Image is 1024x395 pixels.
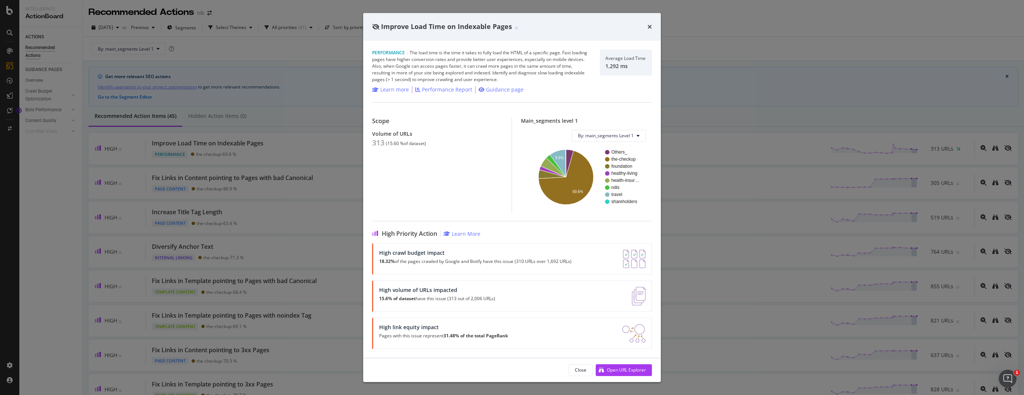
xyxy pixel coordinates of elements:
[386,141,426,146] div: ( 15.60 % of dataset )
[379,295,416,302] strong: 15.6% of dataset
[372,118,503,125] div: Scope
[381,22,512,31] span: Improve Load Time on Indexable Pages
[479,86,524,93] a: Guidance page
[372,86,409,93] a: Learn more
[999,370,1017,388] iframe: Intercom live chat
[632,287,646,305] img: e5DMFwAAAABJRU5ErkJggg==
[372,138,384,147] div: 313
[611,192,622,197] text: travel
[611,178,639,183] text: health-insur…
[623,250,646,268] img: AY0oso9MOvYAAAAASUVORK5CYII=
[486,86,524,93] div: Guidance page
[452,230,480,237] div: Learn More
[569,364,593,376] button: Close
[611,150,627,155] text: Others_
[415,86,472,93] a: Performance Report
[575,367,586,373] div: Close
[611,157,636,162] text: the-checkup
[382,230,437,237] span: High Priority Action
[555,155,564,160] text: 9.6%
[372,131,503,137] div: Volume of URLs
[379,324,508,330] div: High link equity impact
[1014,370,1020,376] span: 1
[372,49,591,83] div: The load time is the time it takes to fully load the HTML of a specific page. Fast loading pages ...
[611,185,620,190] text: ndis
[611,199,637,204] text: shareholders
[379,258,395,264] strong: 18.32%
[605,63,646,69] div: 1,292 ms
[607,367,646,373] div: Open URL Explorer
[515,27,518,29] img: Equal
[379,333,508,338] p: Pages with this issue represent
[379,259,572,264] p: of the pages crawled by Google and Botify have this issue (310 URLs over 1,692 URLs)
[622,324,646,343] img: DDxVyA23.png
[422,86,472,93] div: Performance Report
[444,230,480,237] a: Learn More
[380,86,409,93] div: Learn more
[647,22,652,32] div: times
[578,132,634,139] span: By: main_segments Level 1
[605,56,646,61] div: Average Load Time
[379,250,572,256] div: High crawl budget impact
[611,171,637,176] text: healthy-living
[372,24,380,30] div: eye-slash
[406,49,409,56] span: |
[363,13,661,382] div: modal
[379,287,495,293] div: High volume of URLs impacted
[372,49,405,56] span: Performance
[444,333,508,339] strong: 31.48% of the total PageRank
[596,364,652,376] button: Open URL Explorer
[572,130,646,142] button: By: main_segments Level 1
[611,164,632,169] text: foundation
[573,190,583,194] text: 69.6%
[379,296,495,301] p: have this issue (313 out of 2,006 URLs)
[527,148,646,206] svg: A chart.
[521,118,652,124] div: Main_segments level 1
